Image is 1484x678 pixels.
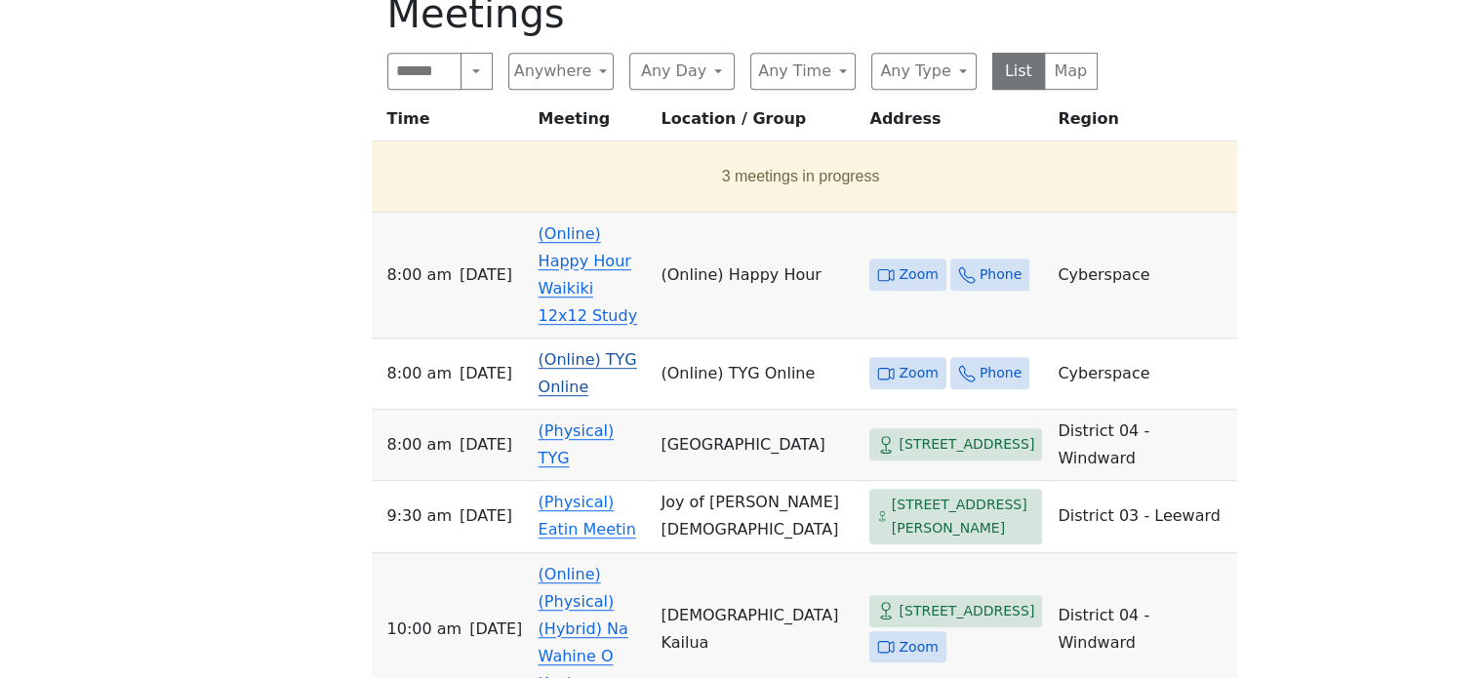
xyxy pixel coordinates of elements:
[387,53,462,90] input: Search
[750,53,856,90] button: Any Time
[539,350,637,396] a: (Online) TYG Online
[899,635,938,659] span: Zoom
[539,493,636,538] a: (Physical) Eatin Meetin
[653,481,862,553] td: Joy of [PERSON_NAME][DEMOGRAPHIC_DATA]
[387,616,462,643] span: 10:00 AM
[629,53,735,90] button: Any Day
[372,105,531,141] th: Time
[980,262,1022,287] span: Phone
[653,410,862,481] td: [GEOGRAPHIC_DATA]
[387,502,452,530] span: 9:30 AM
[1050,105,1237,141] th: Region
[387,431,452,459] span: 8:00 AM
[862,105,1050,141] th: Address
[539,421,615,467] a: (Physical) TYG
[460,360,512,387] span: [DATE]
[1050,410,1237,481] td: District 04 - Windward
[461,53,492,90] button: Search
[1044,53,1098,90] button: Map
[653,105,862,141] th: Location / Group
[460,431,512,459] span: [DATE]
[460,261,512,289] span: [DATE]
[653,339,862,410] td: (Online) TYG Online
[980,361,1022,385] span: Phone
[653,213,862,339] td: (Online) Happy Hour
[892,493,1035,540] span: [STREET_ADDRESS][PERSON_NAME]
[387,360,452,387] span: 8:00 AM
[469,616,522,643] span: [DATE]
[899,599,1034,623] span: [STREET_ADDRESS]
[899,361,938,385] span: Zoom
[1050,213,1237,339] td: Cyberspace
[539,224,637,325] a: (Online) Happy Hour Waikiki 12x12 Study
[387,261,452,289] span: 8:00 AM
[899,262,938,287] span: Zoom
[1050,481,1237,553] td: District 03 - Leeward
[899,432,1034,457] span: [STREET_ADDRESS]
[380,149,1223,204] button: 3 meetings in progress
[992,53,1046,90] button: List
[871,53,977,90] button: Any Type
[1050,339,1237,410] td: Cyberspace
[531,105,654,141] th: Meeting
[460,502,512,530] span: [DATE]
[508,53,614,90] button: Anywhere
